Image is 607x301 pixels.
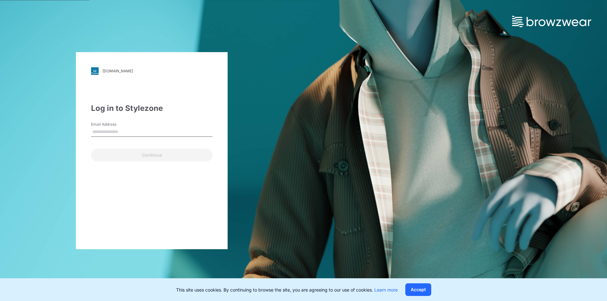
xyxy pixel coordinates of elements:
a: [DOMAIN_NAME] [91,67,212,75]
div: [DOMAIN_NAME] [102,69,133,73]
div: Log in to Stylezone [91,103,212,114]
label: Email Address [91,122,135,127]
img: svg+xml;base64,PHN2ZyB3aWR0aD0iMjgiIGhlaWdodD0iMjgiIHZpZXdCb3g9IjAgMCAyOCAyOCIgZmlsbD0ibm9uZSIgeG... [91,67,99,75]
img: browzwear-logo.73288ffb.svg [512,16,591,27]
button: Accept [405,283,431,296]
p: This site uses cookies. By continuing to browse the site, you are agreeing to our use of cookies. [176,286,398,293]
a: Learn more [374,287,398,292]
